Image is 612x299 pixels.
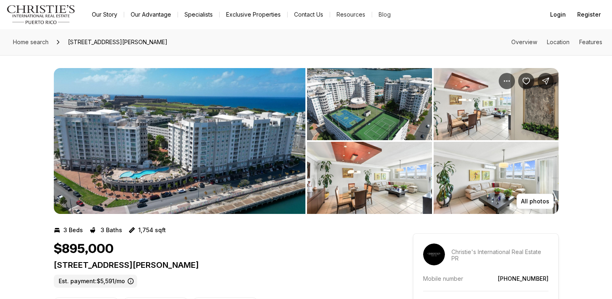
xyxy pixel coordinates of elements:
[54,68,305,214] button: View image gallery
[572,6,606,23] button: Register
[54,68,305,214] li: 1 of 7
[517,194,554,209] button: All photos
[54,275,137,288] label: Est. payment: $5,591/mo
[54,260,384,270] p: [STREET_ADDRESS][PERSON_NAME]
[54,68,559,214] div: Listing Photos
[178,9,219,20] a: Specialists
[372,9,397,20] a: Blog
[54,241,114,257] h1: $895,000
[85,9,124,20] a: Our Story
[518,73,534,89] button: Save Property: 100 DEL MUELLE #1905
[64,227,83,233] p: 3 Beds
[577,11,601,18] span: Register
[330,9,372,20] a: Resources
[89,224,122,237] button: 3 Baths
[13,38,49,45] span: Home search
[288,9,330,20] button: Contact Us
[6,5,76,24] img: logo
[538,73,554,89] button: Share Property: 100 DEL MUELLE #1905
[65,36,171,49] span: [STREET_ADDRESS][PERSON_NAME]
[423,275,463,282] p: Mobile number
[307,68,432,140] button: View image gallery
[434,142,559,214] button: View image gallery
[499,73,515,89] button: Property options
[550,11,566,18] span: Login
[307,142,432,214] button: View image gallery
[545,6,571,23] button: Login
[451,249,548,262] p: Christie's International Real Estate PR
[124,9,178,20] a: Our Advantage
[101,227,122,233] p: 3 Baths
[511,39,602,45] nav: Page section menu
[434,68,559,140] button: View image gallery
[220,9,287,20] a: Exclusive Properties
[138,227,166,233] p: 1,754 sqft
[307,68,559,214] li: 2 of 7
[10,36,52,49] a: Home search
[511,38,537,45] a: Skip to: Overview
[521,198,549,205] p: All photos
[579,38,602,45] a: Skip to: Features
[547,38,570,45] a: Skip to: Location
